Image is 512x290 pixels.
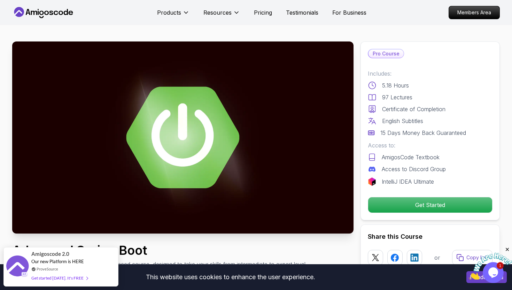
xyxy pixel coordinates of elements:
[368,232,492,242] h2: Share this Course
[157,8,181,17] p: Products
[382,153,440,161] p: AmigosCode Textbook
[369,49,404,58] p: Pro Course
[5,269,456,285] div: This website uses cookies to enhance the user experience.
[380,129,466,137] p: 15 Days Money Back Guaranteed
[466,254,488,261] p: Copy link
[12,243,307,257] h1: Advanced Spring Boot
[368,141,492,150] p: Access to:
[382,105,445,113] p: Certificate of Completion
[368,197,492,213] p: Get Started
[449,6,500,19] a: Members Area
[12,41,354,234] img: advanced-spring-boot_thumbnail
[449,6,499,19] p: Members Area
[31,274,88,282] div: Get started [DATE]. It's FREE
[37,266,58,272] a: ProveSource
[382,93,412,101] p: 97 Lectures
[157,8,189,22] button: Products
[368,177,376,186] img: jetbrains logo
[286,8,318,17] a: Testimonials
[31,250,69,258] span: Amigoscode 2.0
[368,69,492,78] p: Includes:
[31,259,84,264] span: Our new Platform is HERE
[203,8,232,17] p: Resources
[382,177,434,186] p: IntelliJ IDEA Ultimate
[469,246,512,280] iframe: chat widget
[382,117,423,125] p: English Subtitles
[12,260,307,268] p: Dive deep into Spring Boot with our advanced course, designed to take your skills from intermedia...
[368,197,492,213] button: Get Started
[382,165,446,173] p: Access to Discord Group
[466,271,507,283] button: Accept cookies
[6,255,29,278] img: provesource social proof notification image
[203,8,240,22] button: Resources
[332,8,366,17] a: For Business
[382,81,409,90] p: 5.18 Hours
[254,8,272,17] a: Pricing
[434,253,440,262] p: or
[452,250,492,265] button: Copy link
